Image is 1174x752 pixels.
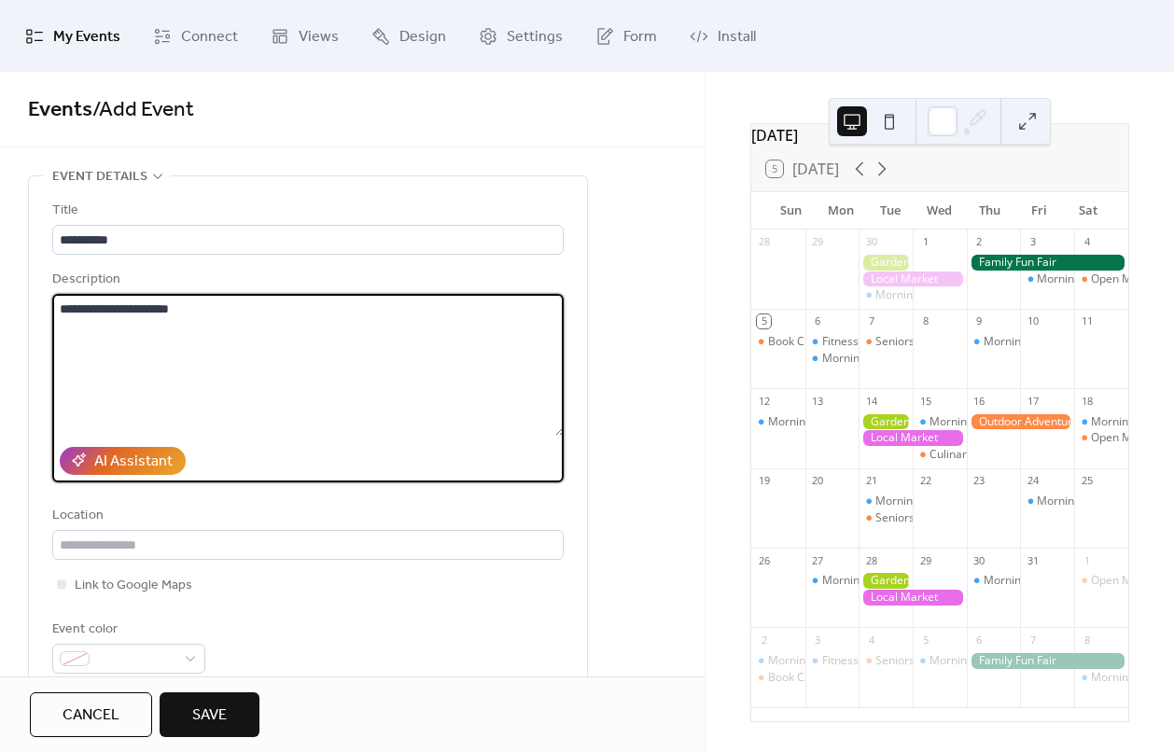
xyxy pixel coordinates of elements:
[1026,394,1040,408] div: 17
[967,653,1128,669] div: Family Fun Fair
[768,414,868,430] div: Morning Yoga Bliss
[875,287,975,303] div: Morning Yoga Bliss
[299,22,339,51] span: Views
[822,351,922,367] div: Morning Yoga Bliss
[865,192,915,230] div: Tue
[913,653,967,669] div: Morning Yoga Bliss
[864,474,878,488] div: 21
[1020,494,1074,509] div: Morning Yoga Bliss
[915,192,964,230] div: Wed
[1091,272,1171,287] div: Open Mic Night
[1080,235,1094,249] div: 4
[507,22,563,51] span: Settings
[822,653,915,669] div: Fitness Bootcamp
[822,573,922,589] div: Morning Yoga Bliss
[811,474,825,488] div: 20
[929,447,1048,463] div: Culinary Cooking Class
[1080,394,1094,408] div: 18
[623,22,657,51] span: Form
[972,314,986,328] div: 9
[859,414,913,430] div: Gardening Workshop
[913,447,967,463] div: Culinary Cooking Class
[1026,633,1040,647] div: 7
[1037,272,1137,287] div: Morning Yoga Bliss
[964,192,1013,230] div: Thu
[757,474,771,488] div: 19
[751,414,805,430] div: Morning Yoga Bliss
[1020,272,1074,287] div: Morning Yoga Bliss
[811,235,825,249] div: 29
[972,553,986,567] div: 30
[859,430,966,446] div: Local Market
[751,124,1128,146] div: [DATE]
[757,633,771,647] div: 2
[60,447,186,475] button: AI Assistant
[1080,314,1094,328] div: 11
[757,235,771,249] div: 28
[864,633,878,647] div: 4
[94,451,173,473] div: AI Assistant
[918,235,932,249] div: 1
[751,670,805,686] div: Book Club Gathering
[811,394,825,408] div: 13
[53,22,120,51] span: My Events
[859,590,966,606] div: Local Market
[918,314,932,328] div: 8
[1074,670,1128,686] div: Morning Yoga Bliss
[972,633,986,647] div: 6
[972,235,986,249] div: 2
[811,633,825,647] div: 3
[1091,573,1171,589] div: Open Mic Night
[918,553,932,567] div: 29
[718,22,756,51] span: Install
[859,272,966,287] div: Local Market
[30,692,152,737] button: Cancel
[465,7,577,64] a: Settings
[192,704,227,727] span: Save
[967,573,1021,589] div: Morning Yoga Bliss
[63,704,119,727] span: Cancel
[160,692,259,737] button: Save
[875,334,973,350] div: Seniors' Social Tea
[1074,272,1128,287] div: Open Mic Night
[52,619,202,641] div: Event color
[859,287,913,303] div: Morning Yoga Bliss
[1091,430,1171,446] div: Open Mic Night
[28,90,92,131] a: Events
[984,334,1083,350] div: Morning Yoga Bliss
[859,573,913,589] div: Gardening Workshop
[757,394,771,408] div: 12
[1074,430,1128,446] div: Open Mic Night
[139,7,252,64] a: Connect
[859,494,913,509] div: Morning Yoga Bliss
[768,670,875,686] div: Book Club Gathering
[805,351,860,367] div: Morning Yoga Bliss
[357,7,460,64] a: Design
[972,394,986,408] div: 16
[1037,494,1137,509] div: Morning Yoga Bliss
[918,394,932,408] div: 15
[967,334,1021,350] div: Morning Yoga Bliss
[52,200,560,222] div: Title
[1064,192,1113,230] div: Sat
[1074,573,1128,589] div: Open Mic Night
[918,633,932,647] div: 5
[984,573,1083,589] div: Morning Yoga Bliss
[1026,314,1040,328] div: 10
[972,474,986,488] div: 23
[864,235,878,249] div: 30
[52,505,560,527] div: Location
[751,653,805,669] div: Morning Yoga Bliss
[757,314,771,328] div: 5
[1026,474,1040,488] div: 24
[913,414,967,430] div: Morning Yoga Bliss
[859,510,913,526] div: Seniors' Social Tea
[1080,553,1094,567] div: 1
[181,22,238,51] span: Connect
[75,575,192,597] span: Link to Google Maps
[859,653,913,669] div: Seniors' Social Tea
[768,334,875,350] div: Book Club Gathering
[864,394,878,408] div: 14
[1026,235,1040,249] div: 3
